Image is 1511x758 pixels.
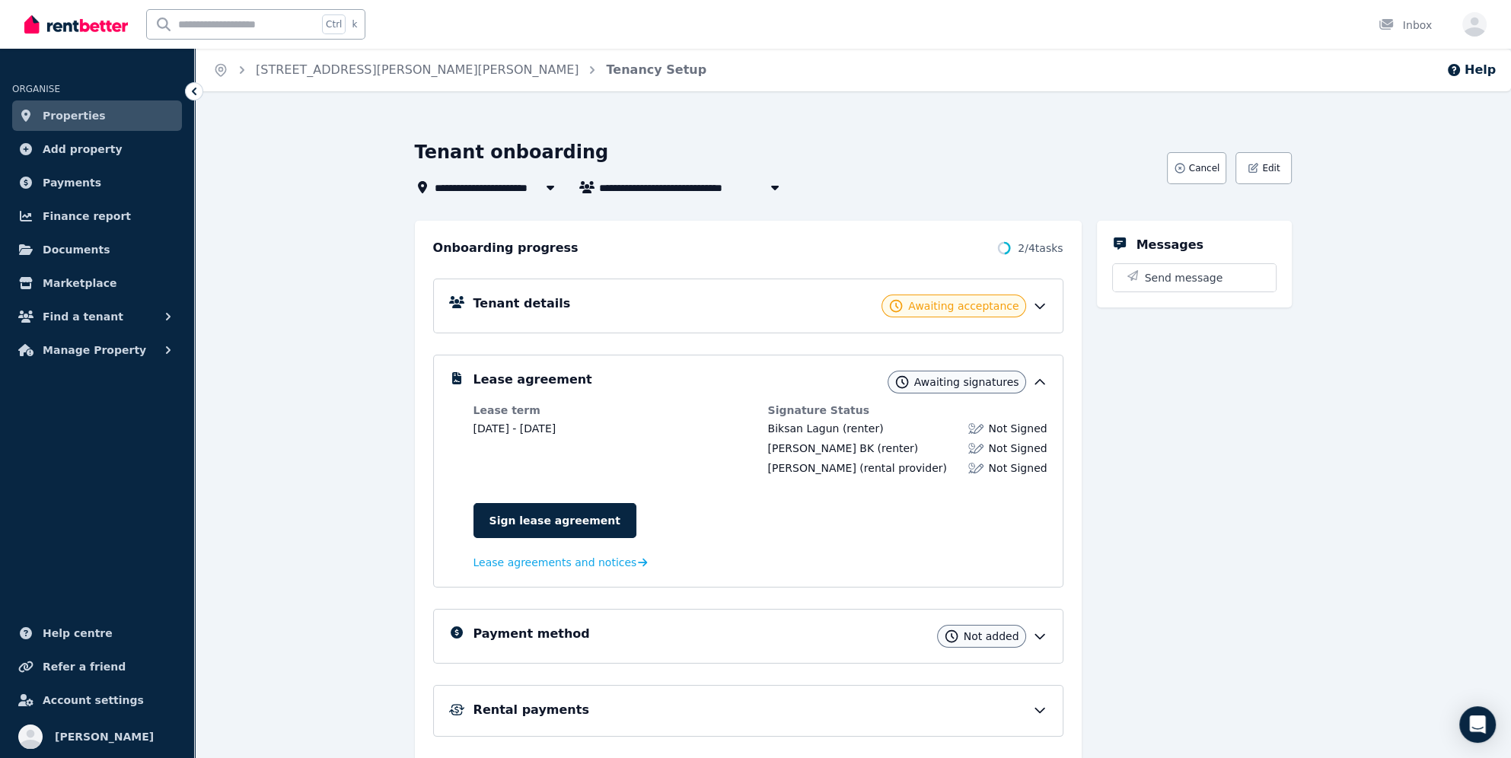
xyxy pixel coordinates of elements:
[12,167,182,198] a: Payments
[473,625,590,643] h5: Payment method
[12,301,182,332] button: Find a tenant
[473,503,636,538] a: Sign lease agreement
[12,201,182,231] a: Finance report
[352,18,357,30] span: k
[1189,162,1220,174] span: Cancel
[473,421,753,436] dd: [DATE] - [DATE]
[43,307,123,326] span: Find a tenant
[12,618,182,648] a: Help centre
[768,441,919,456] div: (renter)
[968,460,983,476] img: Lease not signed
[43,624,113,642] span: Help centre
[256,62,579,77] a: [STREET_ADDRESS][PERSON_NAME][PERSON_NAME]
[1018,240,1063,256] span: 2 / 4 tasks
[12,335,182,365] button: Manage Property
[43,274,116,292] span: Marketplace
[768,421,884,436] div: (renter)
[768,460,947,476] div: (rental provider)
[988,421,1047,436] span: Not Signed
[1167,152,1227,184] button: Cancel
[433,239,579,257] h2: Onboarding progress
[12,234,182,265] a: Documents
[968,421,983,436] img: Lease not signed
[473,555,637,570] span: Lease agreements and notices
[43,107,106,125] span: Properties
[43,207,131,225] span: Finance report
[43,341,146,359] span: Manage Property
[1235,152,1291,184] button: Edit
[606,61,706,79] span: Tenancy Setup
[1379,18,1432,33] div: Inbox
[12,685,182,715] a: Account settings
[24,13,128,36] img: RentBetter
[12,651,182,682] a: Refer a friend
[473,295,571,313] h5: Tenant details
[768,442,875,454] span: [PERSON_NAME] BK
[449,704,464,715] img: Rental Payments
[43,140,123,158] span: Add property
[768,462,856,474] span: [PERSON_NAME]
[1446,61,1496,79] button: Help
[55,728,154,746] span: [PERSON_NAME]
[768,403,1047,418] dt: Signature Status
[473,403,753,418] dt: Lease term
[12,268,182,298] a: Marketplace
[968,441,983,456] img: Lease not signed
[1113,264,1276,291] button: Send message
[473,555,648,570] a: Lease agreements and notices
[195,49,725,91] nav: Breadcrumb
[1145,270,1223,285] span: Send message
[1136,236,1203,254] h5: Messages
[43,658,126,676] span: Refer a friend
[43,691,144,709] span: Account settings
[988,441,1047,456] span: Not Signed
[415,140,609,164] h1: Tenant onboarding
[43,174,101,192] span: Payments
[473,701,589,719] h5: Rental payments
[12,100,182,131] a: Properties
[988,460,1047,476] span: Not Signed
[964,629,1019,644] span: Not added
[12,134,182,164] a: Add property
[908,298,1018,314] span: Awaiting acceptance
[473,371,592,389] h5: Lease agreement
[768,422,840,435] span: Biksan Lagun
[12,84,60,94] span: ORGANISE
[1262,162,1280,174] span: Edit
[914,374,1019,390] span: Awaiting signatures
[322,14,346,34] span: Ctrl
[43,240,110,259] span: Documents
[1459,706,1496,743] div: Open Intercom Messenger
